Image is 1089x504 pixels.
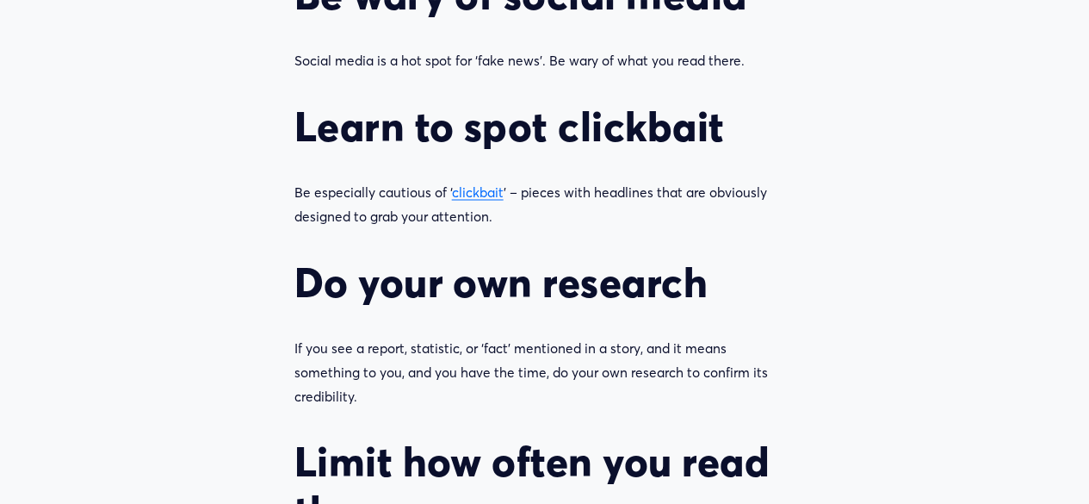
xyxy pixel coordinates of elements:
[294,336,795,408] p: If you see a report, statistic, or ‘fact’ mentioned in a story, and it means something to you, an...
[294,180,795,228] p: Be especially cautious of ‘ ’ – pieces with headlines that are obviously designed to grab your at...
[452,184,504,200] a: clickbait
[294,258,795,307] h2: Do your own research
[294,103,795,152] h2: Learn to spot clickbait
[294,49,795,73] p: Social media is a hot spot for ‘fake news’. Be wary of what you read there.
